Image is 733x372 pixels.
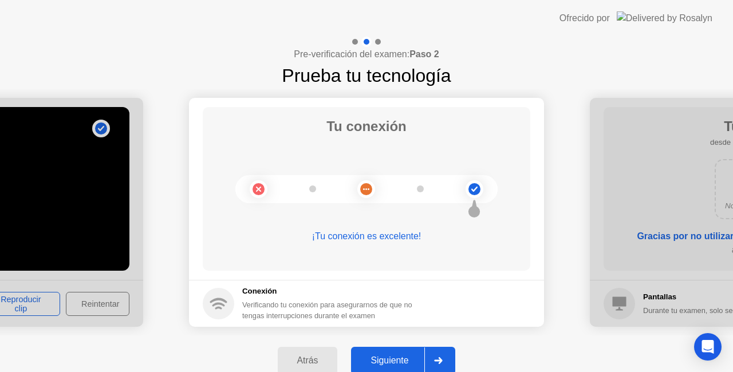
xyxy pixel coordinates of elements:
div: Open Intercom Messenger [694,333,722,361]
div: Siguiente [354,355,424,366]
div: Atrás [281,355,334,366]
img: Delivered by Rosalyn [617,11,712,25]
div: Ofrecido por [559,11,610,25]
h5: Conexión [242,286,436,297]
div: ¡Tu conexión es excelente! [203,229,530,243]
h4: Pre-verificación del examen: [294,48,439,61]
h1: Prueba tu tecnología [282,62,451,89]
h1: Tu conexión [326,116,407,137]
div: Verificando tu conexión para asegurarnos de que no tengas interrupciones durante el examen [242,299,436,321]
b: Paso 2 [409,49,439,59]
